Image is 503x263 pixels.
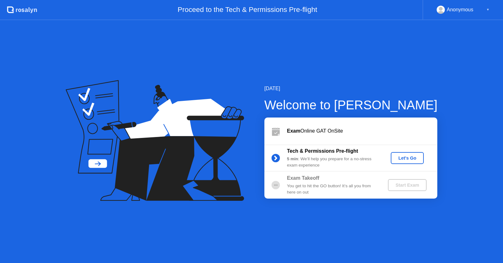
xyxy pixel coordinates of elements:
div: You get to hit the GO button! It’s all you from here on out [287,183,378,196]
div: ▼ [486,6,489,14]
div: Welcome to [PERSON_NAME] [264,96,438,114]
b: Tech & Permissions Pre-flight [287,148,358,154]
b: 5 min [287,156,298,161]
div: Start Exam [390,183,424,188]
b: Exam [287,128,301,134]
div: [DATE] [264,85,438,92]
div: Let's Go [393,156,421,161]
div: Anonymous [447,6,473,14]
b: Exam Takeoff [287,175,319,181]
div: : We’ll help you prepare for a no-stress exam experience [287,156,378,169]
div: Online GAT OnSite [287,127,437,135]
button: Let's Go [391,152,424,164]
button: Start Exam [388,179,427,191]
